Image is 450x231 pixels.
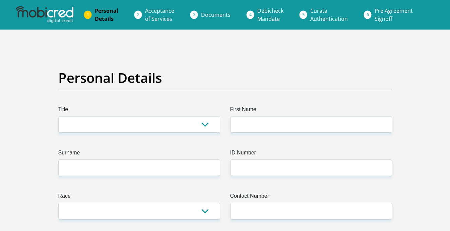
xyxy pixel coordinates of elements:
[230,203,392,219] input: Contact Number
[310,7,348,22] span: Curata Authentication
[252,4,289,26] a: DebicheckMandate
[196,8,236,21] a: Documents
[140,4,180,26] a: Acceptanceof Services
[305,4,353,26] a: CurataAuthentication
[230,192,392,203] label: Contact Number
[58,70,392,86] h2: Personal Details
[230,116,392,133] input: First Name
[89,4,124,26] a: PersonalDetails
[375,7,413,22] span: Pre Agreement Signoff
[145,7,174,22] span: Acceptance of Services
[58,159,220,176] input: Surname
[369,4,418,26] a: Pre AgreementSignoff
[201,11,231,18] span: Documents
[230,149,392,159] label: ID Number
[230,159,392,176] input: ID Number
[16,6,73,23] img: mobicred logo
[230,105,392,116] label: First Name
[257,7,283,22] span: Debicheck Mandate
[58,149,220,159] label: Surname
[58,192,220,203] label: Race
[58,105,220,116] label: Title
[95,7,118,22] span: Personal Details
